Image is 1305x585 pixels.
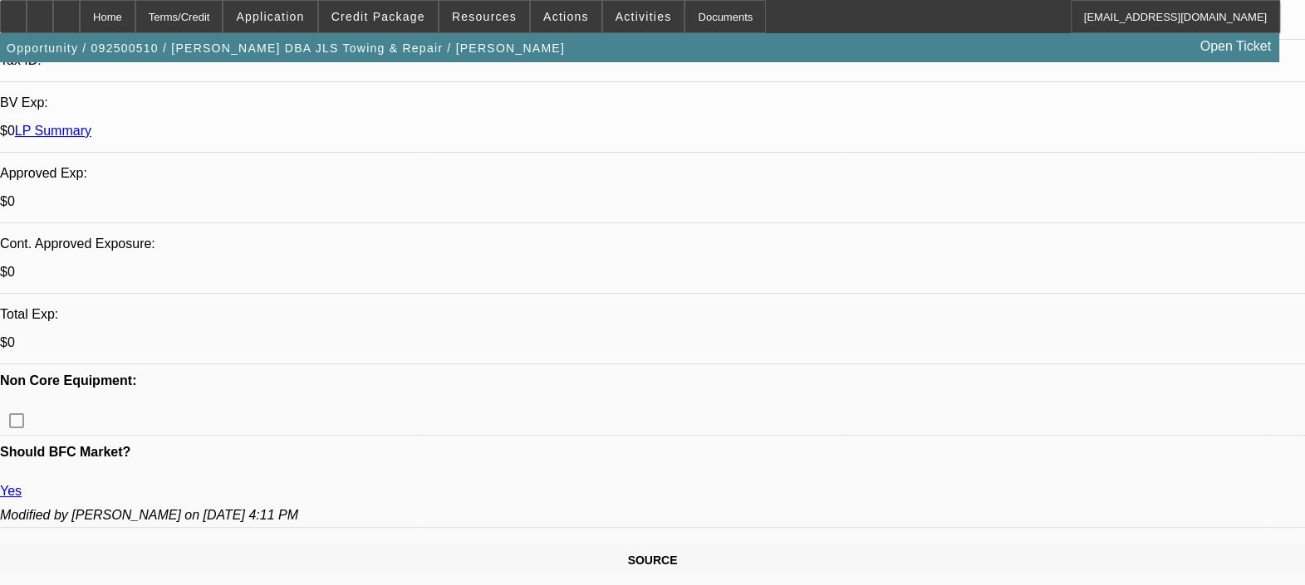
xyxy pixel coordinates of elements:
[531,1,601,32] button: Actions
[543,10,589,23] span: Actions
[628,553,678,567] span: SOURCE
[452,10,517,23] span: Resources
[236,10,304,23] span: Application
[331,10,425,23] span: Credit Package
[616,10,672,23] span: Activities
[603,1,684,32] button: Activities
[1194,32,1278,61] a: Open Ticket
[439,1,529,32] button: Resources
[319,1,438,32] button: Credit Package
[15,124,91,138] a: LP Summary
[7,41,565,55] span: Opportunity / 092500510 / [PERSON_NAME] DBA JLS Towing & Repair / [PERSON_NAME]
[223,1,316,32] button: Application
